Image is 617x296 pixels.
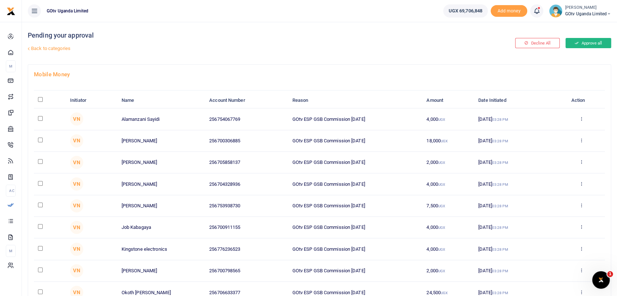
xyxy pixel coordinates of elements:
[288,130,422,152] td: GOtv ESP GSB Commission [DATE]
[422,152,474,173] td: 2,000
[6,185,16,197] li: Ac
[441,139,448,143] small: UGX
[422,93,474,108] th: Amount: activate to sort column ascending
[205,195,288,217] td: 256753938730
[443,4,488,18] a: UGX 69,706,848
[422,173,474,195] td: 4,000
[438,204,445,208] small: UGX
[492,139,508,143] small: 03:28 PM
[565,11,611,17] span: GOtv Uganda Limited
[288,173,422,195] td: GOtv ESP GSB Commission [DATE]
[118,195,205,217] td: [PERSON_NAME]
[438,118,445,122] small: UGX
[205,238,288,260] td: 256776236523
[491,5,527,17] li: Toup your wallet
[438,182,445,187] small: UGX
[118,152,205,173] td: [PERSON_NAME]
[28,31,415,39] h4: Pending your approval
[288,93,422,108] th: Reason: activate to sort column ascending
[118,260,205,282] td: [PERSON_NAME]
[474,152,558,173] td: [DATE]
[34,93,66,108] th: : activate to sort column descending
[492,182,508,187] small: 03:28 PM
[515,38,560,48] button: Decline All
[438,161,445,165] small: UGX
[288,217,422,238] td: GOtv ESP GSB Commission [DATE]
[438,247,445,251] small: UGX
[474,130,558,152] td: [DATE]
[474,217,558,238] td: [DATE]
[491,8,527,13] a: Add money
[70,112,83,126] span: Valeria Namyenya
[6,60,16,72] li: M
[70,221,83,234] span: Valeria Namyenya
[288,152,422,173] td: GOtv ESP GSB Commission [DATE]
[118,238,205,260] td: Kingstone electronics
[492,161,508,165] small: 03:28 PM
[558,93,605,108] th: Action: activate to sort column ascending
[70,134,83,147] span: Valeria Namyenya
[70,177,83,191] span: Valeria Namyenya
[422,195,474,217] td: 7,500
[7,7,15,16] img: logo-small
[205,152,288,173] td: 256705858137
[440,4,491,18] li: Wallet ballance
[118,93,205,108] th: Name: activate to sort column ascending
[118,108,205,130] td: Alamanzani Sayidi
[118,173,205,195] td: [PERSON_NAME]
[288,238,422,260] td: GOtv ESP GSB Commission [DATE]
[205,217,288,238] td: 256700911155
[44,8,91,14] span: GOtv Uganda Limited
[474,195,558,217] td: [DATE]
[205,260,288,282] td: 256700798565
[492,269,508,273] small: 03:28 PM
[205,130,288,152] td: 256700306885
[492,291,508,295] small: 03:28 PM
[474,93,558,108] th: Date Initiated: activate to sort column ascending
[422,217,474,238] td: 4,000
[492,118,508,122] small: 03:28 PM
[70,156,83,169] span: Valeria Namyenya
[474,108,558,130] td: [DATE]
[118,217,205,238] td: Job Kabagaya
[474,260,558,282] td: [DATE]
[205,108,288,130] td: 256754067769
[422,108,474,130] td: 4,000
[449,7,482,15] span: UGX 69,706,848
[441,291,448,295] small: UGX
[492,247,508,251] small: 03:28 PM
[7,8,15,14] a: logo-small logo-large logo-large
[422,238,474,260] td: 4,000
[592,271,610,289] iframe: Intercom live chat
[288,260,422,282] td: GOtv ESP GSB Commission [DATE]
[422,130,474,152] td: 18,000
[205,93,288,108] th: Account Number: activate to sort column ascending
[34,70,605,78] h4: Mobile Money
[422,260,474,282] td: 2,000
[549,4,562,18] img: profile-user
[492,226,508,230] small: 03:28 PM
[565,5,611,11] small: [PERSON_NAME]
[549,4,611,18] a: profile-user [PERSON_NAME] GOtv Uganda Limited
[288,108,422,130] td: GOtv ESP GSB Commission [DATE]
[66,93,118,108] th: Initiator: activate to sort column ascending
[70,243,83,256] span: Valeria Namyenya
[6,245,16,257] li: M
[492,204,508,208] small: 03:28 PM
[288,195,422,217] td: GOtv ESP GSB Commission [DATE]
[474,173,558,195] td: [DATE]
[205,173,288,195] td: 256704328936
[474,238,558,260] td: [DATE]
[70,264,83,277] span: Valeria Namyenya
[438,269,445,273] small: UGX
[70,199,83,212] span: Valeria Namyenya
[491,5,527,17] span: Add money
[438,226,445,230] small: UGX
[607,271,613,277] span: 1
[118,130,205,152] td: [PERSON_NAME]
[26,42,415,55] a: Back to categories
[566,38,611,48] button: Approve all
